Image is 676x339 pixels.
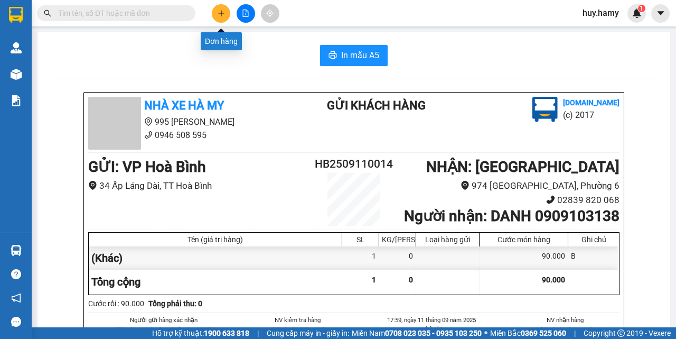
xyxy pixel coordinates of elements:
[574,327,576,339] span: |
[88,115,285,129] li: 995 [PERSON_NAME]
[345,235,376,244] div: SL
[11,317,21,327] span: message
[152,327,249,339] span: Hỗ trợ kỹ thuật:
[9,7,23,23] img: logo-vxr
[320,45,388,66] button: printerIn mẫu A5
[327,99,426,112] b: Gửi khách hàng
[461,181,470,190] span: environment
[632,8,642,18] img: icon-new-feature
[11,269,21,279] span: question-circle
[11,95,22,106] img: solution-icon
[352,327,482,339] span: Miền Nam
[58,7,183,19] input: Tìm tên, số ĐT hoặc mã đơn
[521,329,566,337] strong: 0369 525 060
[656,8,665,18] span: caret-down
[243,315,352,325] li: NV kiểm tra hàng
[342,246,379,270] div: 1
[546,195,555,204] span: phone
[377,325,486,334] li: NV nhận hàng
[266,10,274,17] span: aim
[563,108,619,122] li: (c) 2017
[88,179,309,193] li: 34 Ấp Láng Dài, TT Hoà Bình
[44,10,51,17] span: search
[11,42,22,53] img: warehouse-icon
[568,246,619,270] div: B
[218,10,225,17] span: plus
[539,326,591,333] i: (Kí và ghi rõ họ tên)
[144,99,224,112] b: Nhà Xe Hà My
[484,331,487,335] span: ⚪️
[61,39,69,47] span: phone
[204,329,249,337] strong: 1900 633 818
[385,329,482,337] strong: 0708 023 035 - 0935 103 250
[91,235,339,244] div: Tên (giá trị hàng)
[61,25,69,34] span: environment
[88,158,206,176] b: GỬI : VP Hoà Bình
[88,181,97,190] span: environment
[5,23,201,36] li: 995 [PERSON_NAME]
[409,276,413,284] span: 0
[341,49,379,62] span: In mẫu A5
[261,4,279,23] button: aim
[267,327,349,339] span: Cung cấp máy in - giấy in:
[11,245,22,256] img: warehouse-icon
[88,298,144,309] div: Cước rồi : 90.000
[398,193,619,207] li: 02839 820 068
[511,315,620,325] li: NV nhận hàng
[571,235,616,244] div: Ghi chú
[426,158,619,176] b: NHẬN : [GEOGRAPHIC_DATA]
[148,299,202,308] b: Tổng phải thu: 0
[574,6,627,20] span: huy.hamy
[532,97,558,122] img: logo.jpg
[109,315,218,325] li: Người gửi hàng xác nhận
[5,36,201,50] li: 0946 508 595
[309,155,398,173] h2: HB2509110014
[563,98,619,107] b: [DOMAIN_NAME]
[617,329,625,337] span: copyright
[257,327,259,339] span: |
[382,235,413,244] div: KG/[PERSON_NAME]
[638,5,645,12] sup: 1
[640,5,643,12] span: 1
[144,117,153,126] span: environment
[328,51,337,61] span: printer
[404,207,619,225] b: Người nhận : DANH 0909103138
[242,10,249,17] span: file-add
[480,246,568,270] div: 90.000
[398,179,619,193] li: 974 [GEOGRAPHIC_DATA], Phường 6
[144,131,153,139] span: phone
[89,246,342,270] div: (Khác)
[88,129,285,142] li: 0946 508 595
[379,246,416,270] div: 0
[212,4,230,23] button: plus
[11,69,22,80] img: warehouse-icon
[542,276,565,284] span: 90.000
[377,315,486,325] li: 17:59, ngày 11 tháng 09 năm 2025
[61,7,140,20] b: Nhà Xe Hà My
[372,276,376,284] span: 1
[11,293,21,303] span: notification
[237,4,255,23] button: file-add
[5,66,123,84] b: GỬI : VP Hoà Bình
[91,276,140,288] span: Tổng cộng
[271,326,324,333] i: (Kí và ghi rõ họ tên)
[490,327,566,339] span: Miền Bắc
[419,235,476,244] div: Loại hàng gửi
[482,235,565,244] div: Cước món hàng
[651,4,670,23] button: caret-down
